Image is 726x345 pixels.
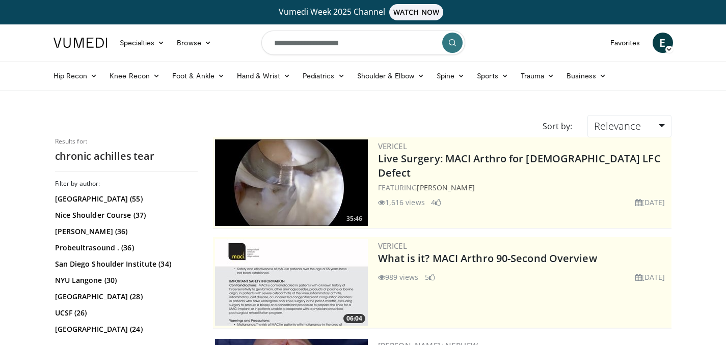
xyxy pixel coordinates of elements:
[378,251,597,265] a: What is it? MACI Arthro 90-Second Overview
[378,272,419,282] li: 989 views
[171,33,218,53] a: Browse
[351,66,431,86] a: Shoulder & Elbow
[55,137,198,146] p: Results for:
[378,241,408,251] a: Vericel
[378,182,669,193] div: FEATURING
[635,197,665,208] li: [DATE]
[431,197,441,208] li: 4
[166,66,231,86] a: Foot & Ankle
[653,33,673,53] a: E
[378,152,661,180] a: Live Surgery: MACI Arthro for [DEMOGRAPHIC_DATA] LFC Defect
[55,275,195,285] a: NYU Langone (30)
[425,272,435,282] li: 5
[343,214,365,223] span: 35:46
[55,194,195,204] a: [GEOGRAPHIC_DATA] (55)
[560,66,612,86] a: Business
[378,141,408,151] a: Vericel
[53,38,107,48] img: VuMedi Logo
[297,66,351,86] a: Pediatrics
[55,210,195,220] a: Nice Shoulder Course (37)
[231,66,297,86] a: Hand & Wrist
[55,324,195,334] a: [GEOGRAPHIC_DATA] (24)
[55,226,195,237] a: [PERSON_NAME] (36)
[215,239,368,326] a: 06:04
[103,66,166,86] a: Knee Recon
[417,183,474,192] a: [PERSON_NAME]
[343,314,365,323] span: 06:04
[215,139,368,226] img: eb023345-1e2d-4374-a840-ddbc99f8c97c.300x170_q85_crop-smart_upscale.jpg
[55,308,195,318] a: UCSF (26)
[604,33,647,53] a: Favorites
[55,150,198,163] h2: chronic achilles tear
[55,243,195,253] a: Probeultrasound . (36)
[587,115,671,137] a: Relevance
[55,180,198,188] h3: Filter by author:
[47,66,104,86] a: Hip Recon
[471,66,515,86] a: Sports
[55,292,195,302] a: [GEOGRAPHIC_DATA] (28)
[635,272,665,282] li: [DATE]
[114,33,171,53] a: Specialties
[261,31,465,55] input: Search topics, interventions
[431,66,471,86] a: Spine
[55,4,671,20] a: Vumedi Week 2025 ChannelWATCH NOW
[515,66,561,86] a: Trauma
[215,139,368,226] a: 35:46
[215,239,368,326] img: aa6cc8ed-3dbf-4b6a-8d82-4a06f68b6688.300x170_q85_crop-smart_upscale.jpg
[594,119,641,133] span: Relevance
[535,115,580,137] div: Sort by:
[378,197,425,208] li: 1,616 views
[389,4,443,20] span: WATCH NOW
[55,259,195,269] a: San Diego Shoulder Institute (34)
